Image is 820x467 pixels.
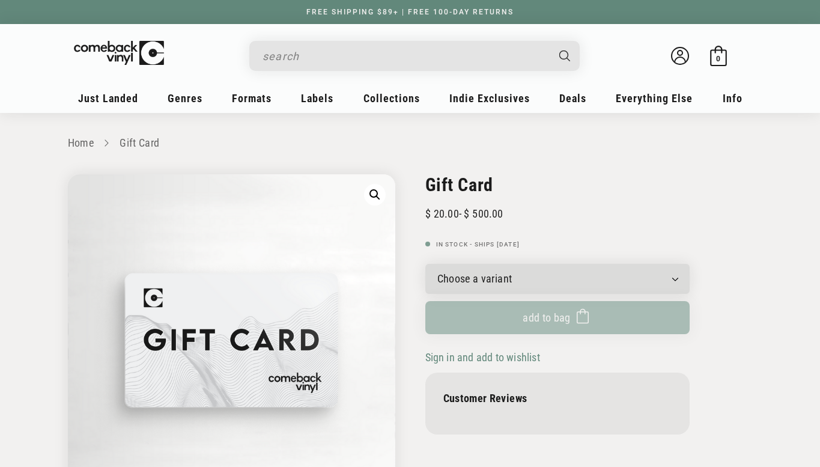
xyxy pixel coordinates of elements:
[232,92,272,105] span: Formats
[301,92,333,105] span: Labels
[363,92,420,105] span: Collections
[464,207,469,220] span: $
[68,135,753,152] nav: breadcrumbs
[78,92,138,105] span: Just Landed
[168,92,202,105] span: Genres
[716,54,720,63] span: 0
[249,41,580,71] div: Search
[294,8,526,16] a: FREE SHIPPING $89+ | FREE 100-DAY RETURNS
[723,92,743,105] span: Info
[425,174,690,195] h2: Gift Card
[449,92,530,105] span: Indie Exclusives
[425,301,690,334] button: Add to bag
[263,44,547,69] input: search
[68,136,94,149] a: Home
[616,92,693,105] span: Everything Else
[548,41,581,71] button: Search
[425,207,431,220] span: $
[425,350,544,364] button: Sign in and add to wishlist
[425,241,690,248] p: In Stock - Ships [DATE]
[425,207,503,220] div: -
[461,207,503,220] span: 500.00
[559,92,586,105] span: Deals
[425,207,459,220] span: 20.00
[443,392,672,404] p: Customer Reviews
[425,351,540,364] span: Sign in and add to wishlist
[120,136,159,149] a: Gift Card
[523,311,571,324] span: Add to bag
